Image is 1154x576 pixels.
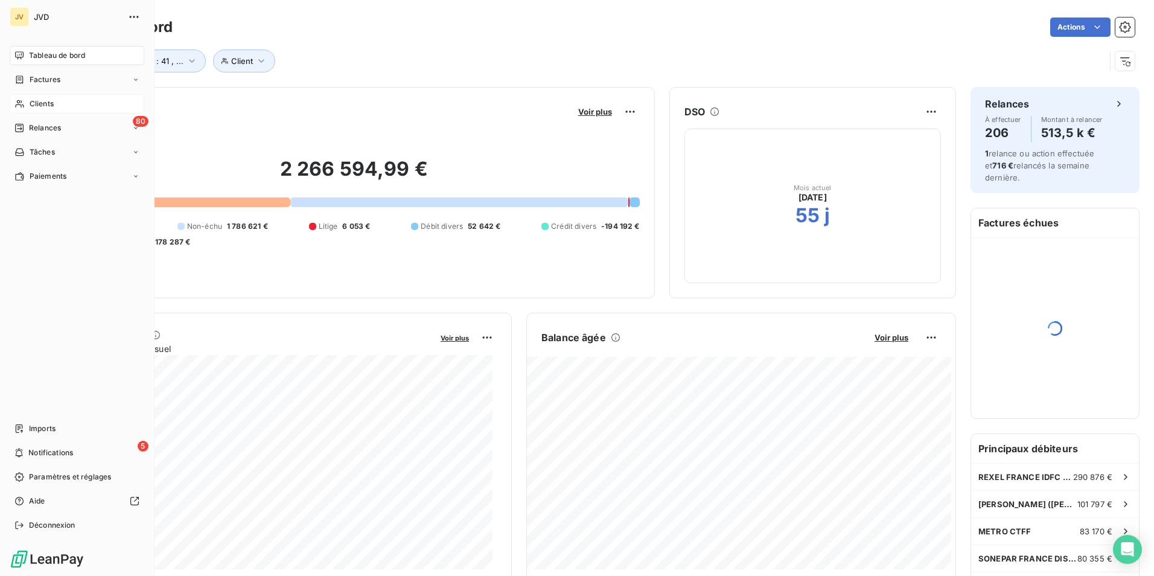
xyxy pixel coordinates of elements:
[575,106,616,117] button: Voir plus
[187,221,222,232] span: Non-échu
[30,98,54,109] span: Clients
[978,499,1077,509] span: [PERSON_NAME] ([PERSON_NAME])
[29,472,111,482] span: Paramètres et réglages
[985,116,1021,123] span: À effectuer
[551,221,596,232] span: Crédit divers
[29,520,75,531] span: Déconnexion
[875,333,908,342] span: Voir plus
[794,184,832,191] span: Mois actuel
[1077,554,1112,563] span: 80 355 €
[319,221,338,232] span: Litige
[227,221,268,232] span: 1 786 621 €
[985,123,1021,142] h4: 206
[971,208,1139,237] h6: Factures échues
[1041,123,1103,142] h4: 513,5 k €
[29,423,56,434] span: Imports
[10,7,29,27] div: JV
[799,191,827,203] span: [DATE]
[342,221,370,232] span: 6 053 €
[30,147,55,158] span: Tâches
[28,447,73,458] span: Notifications
[824,203,830,228] h2: j
[151,237,191,248] span: -178 287 €
[10,549,84,569] img: Logo LeanPay
[30,74,60,85] span: Factures
[985,149,1094,182] span: relance ou action effectuée et relancés la semaine dernière.
[1050,18,1111,37] button: Actions
[871,332,912,343] button: Voir plus
[68,342,432,355] span: Chiffre d'affaires mensuel
[1113,535,1142,564] div: Open Intercom Messenger
[133,116,148,127] span: 80
[978,472,1073,482] span: REXEL FRANCE IDFC (MEUNG)
[578,107,612,117] span: Voir plus
[541,330,606,345] h6: Balance âgée
[601,221,640,232] span: -194 192 €
[468,221,500,232] span: 52 642 €
[34,12,121,22] span: JVD
[684,104,705,119] h6: DSO
[1077,499,1112,509] span: 101 797 €
[985,97,1029,111] h6: Relances
[30,171,66,182] span: Paiements
[29,123,61,133] span: Relances
[1073,472,1112,482] span: 290 876 €
[1041,116,1103,123] span: Montant à relancer
[10,491,144,511] a: Aide
[992,161,1013,170] span: 716 €
[421,221,463,232] span: Débit divers
[441,334,469,342] span: Voir plus
[213,50,275,72] button: Client
[437,332,473,343] button: Voir plus
[29,496,45,507] span: Aide
[29,50,85,61] span: Tableau de bord
[231,56,253,66] span: Client
[795,203,820,228] h2: 55
[971,434,1139,463] h6: Principaux débiteurs
[1080,526,1112,536] span: 83 170 €
[985,149,989,158] span: 1
[978,554,1077,563] span: SONEPAR FRANCE DISTRIBUTION
[68,157,640,193] h2: 2 266 594,99 €
[138,441,148,452] span: 5
[978,526,1031,536] span: METRO CTFF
